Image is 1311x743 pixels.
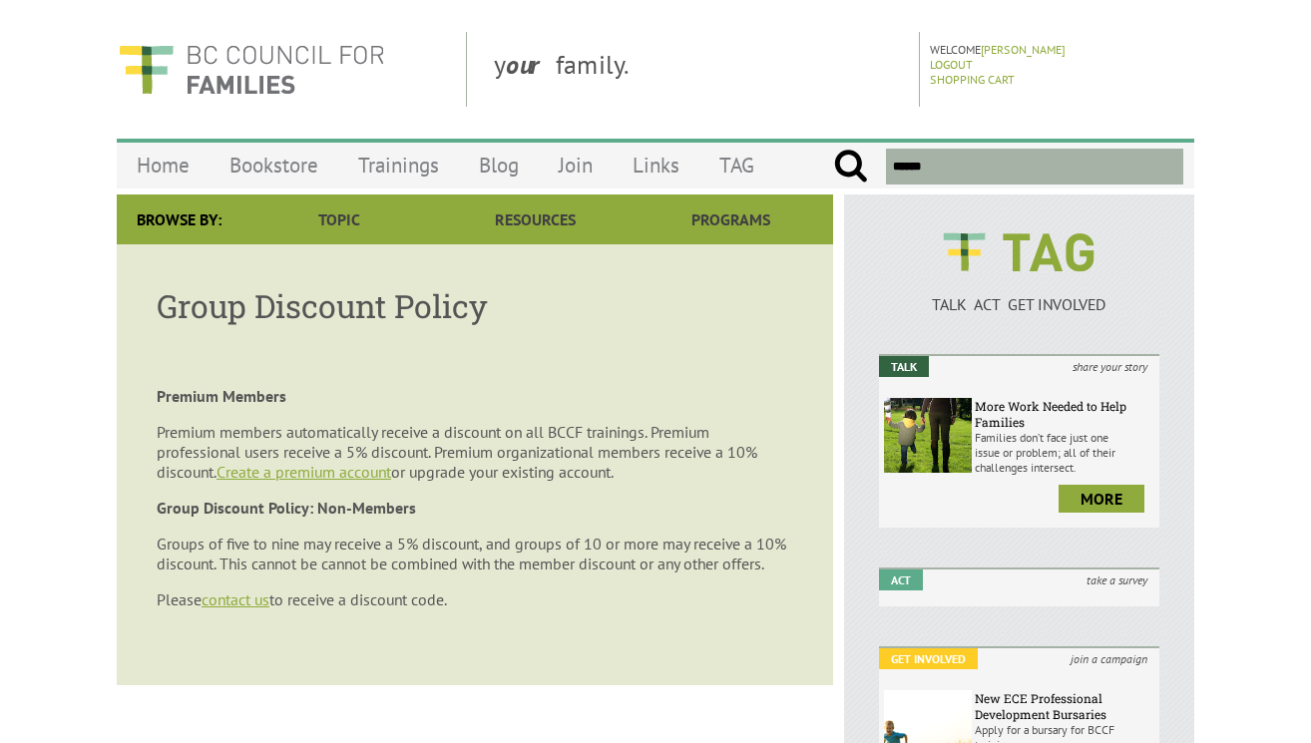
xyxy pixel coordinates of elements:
[117,142,210,188] a: Home
[981,42,1066,57] a: [PERSON_NAME]
[338,142,459,188] a: Trainings
[157,534,793,573] p: Groups of five to nine may receive a 5% discount, and groups of 10 or more may receive a 10% disc...
[202,589,269,609] a: contact us
[930,42,1188,57] p: Welcome
[437,194,633,244] a: Resources
[117,32,386,107] img: BC Council for FAMILIES
[879,274,1159,314] a: TALK ACT GET INVOLVED
[210,142,338,188] a: Bookstore
[879,648,978,669] em: Get Involved
[879,294,1159,314] p: TALK ACT GET INVOLVED
[833,149,868,185] input: Submit
[1059,485,1144,513] a: more
[929,214,1108,290] img: BCCF's TAG Logo
[157,422,793,482] p: Premium members automatically receive a discount on all BCCF trainings. Premium professional user...
[539,142,613,188] a: Join
[506,48,556,81] strong: our
[879,569,923,590] em: Act
[930,57,973,72] a: Logout
[975,398,1154,430] h6: More Work Needed to Help Families
[117,194,241,244] div: Browse By:
[699,142,774,188] a: TAG
[634,194,829,244] a: Programs
[930,72,1015,87] a: Shopping Cart
[1059,648,1159,669] i: join a campaign
[1061,356,1159,377] i: share your story
[613,142,699,188] a: Links
[217,462,391,482] a: Create a premium account
[157,284,793,327] div: Group Discount Policy
[459,142,539,188] a: Blog
[1075,569,1159,590] i: take a survey
[157,498,416,518] strong: Group Discount Policy: Non-Members
[157,386,286,406] strong: Premium Members
[478,32,920,107] div: y family.
[975,430,1154,475] p: Families don’t face just one issue or problem; all of their challenges intersect.
[879,356,929,377] em: Talk
[975,690,1154,722] h6: New ECE Professional Development Bursaries
[157,589,793,609] p: Please to receive a discount code.
[241,194,437,244] a: Topic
